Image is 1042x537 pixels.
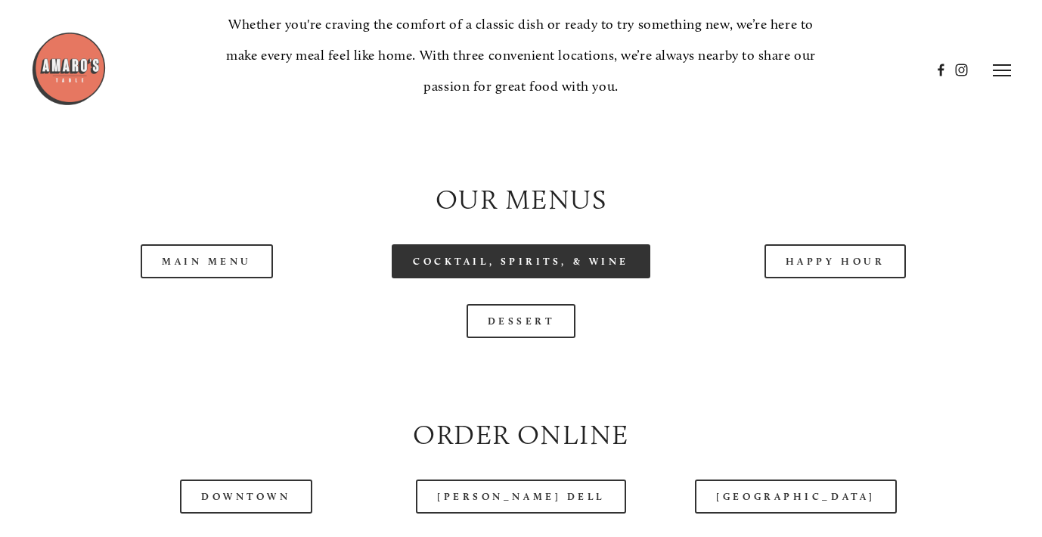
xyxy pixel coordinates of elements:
[392,244,650,278] a: Cocktail, Spirits, & Wine
[180,480,312,514] a: Downtown
[31,31,107,107] img: Amaro's Table
[467,304,576,338] a: Dessert
[63,180,980,219] h2: Our Menus
[141,244,273,278] a: Main Menu
[63,415,980,454] h2: Order Online
[695,480,896,514] a: [GEOGRAPHIC_DATA]
[764,244,907,278] a: Happy Hour
[416,480,626,514] a: [PERSON_NAME] Dell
